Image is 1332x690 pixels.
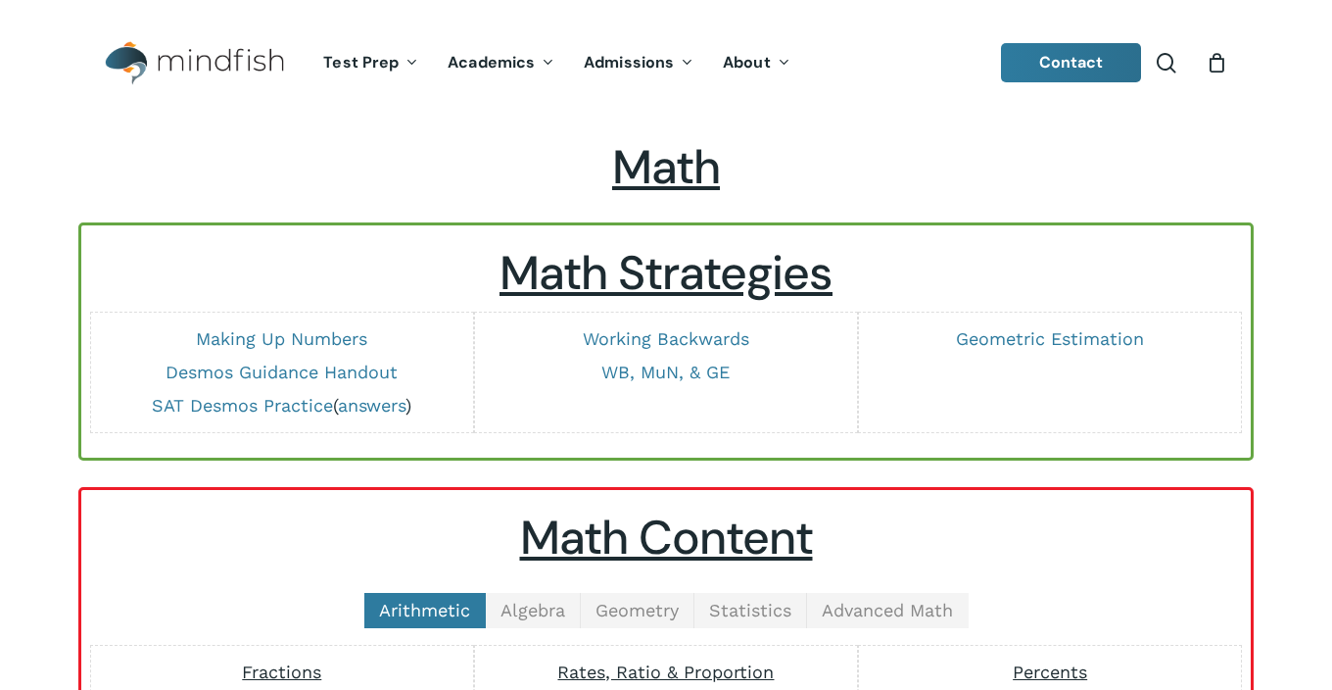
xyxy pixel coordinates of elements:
a: SAT Desmos Practice [152,395,333,416]
a: WB, MuN, & GE [601,362,730,382]
a: answers [338,395,405,416]
span: Fractions [242,662,321,682]
span: Algebra [500,600,565,620]
a: Advanced Math [807,593,969,628]
a: Arithmetic [364,593,486,628]
span: Percents [1013,662,1087,682]
span: Statistics [709,600,791,620]
span: Geometry [595,600,679,620]
a: Cart [1206,52,1227,74]
u: Math Content [520,507,813,568]
a: Admissions [569,55,708,72]
span: Arithmetic [379,600,470,620]
p: ( ) [101,394,463,418]
span: Advanced Math [822,600,953,620]
a: Working Backwards [583,328,749,349]
a: Geometric Estimation [956,328,1144,349]
a: Algebra [486,593,581,628]
span: Contact [1039,52,1104,73]
header: Main Menu [78,26,1254,100]
span: Rates, Ratio & Proportion [557,662,774,682]
a: Test Prep [309,55,433,72]
a: Statistics [694,593,807,628]
a: Academics [433,55,569,72]
a: Desmos Guidance Handout [166,362,398,382]
span: Academics [448,52,535,73]
span: About [723,52,771,73]
span: Admissions [584,52,674,73]
a: Geometry [581,593,694,628]
nav: Main Menu [309,26,804,100]
a: Making Up Numbers [196,328,367,349]
a: Contact [1001,43,1142,82]
a: About [708,55,805,72]
span: Math [612,136,720,198]
span: Test Prep [323,52,399,73]
u: Math Strategies [499,242,832,304]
